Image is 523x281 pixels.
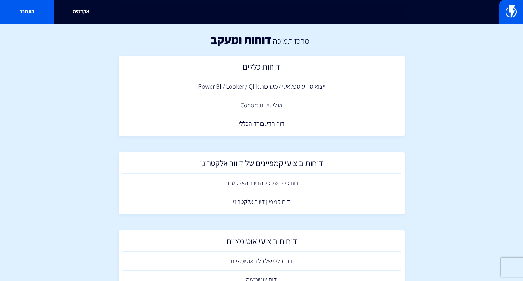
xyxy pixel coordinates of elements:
a: דוחות כללים [122,59,401,77]
a: דוח קמפיין דיוור אלקטרוני [122,192,401,211]
input: חיפוש מהיר... [119,5,405,19]
a: דוחות ביצועי אוטומציות [122,233,401,252]
a: דוחות ביצועי קמפיינים של דיוור אלקטרוני [122,155,401,174]
a: ייצוא מידע מפלאשי למערכות Power BI / Looker / Qlik [122,77,401,96]
a: אנליטיקות Cohort [122,96,401,115]
a: דוח כללי של כל הדיוור האלקטרוני [122,174,401,192]
h2: דוחות כללים [125,62,398,74]
a: דוח כללי של כל האוטומציות [122,252,401,271]
h2: דוחות ביצועי אוטומציות [125,237,398,249]
a: דוח הדשבורד הכללי [122,114,401,133]
a: מרכז תמיכה [273,35,309,46]
h2: דוחות ביצועי קמפיינים של דיוור אלקטרוני [125,158,398,171]
h1: דוחות ומעקב [211,33,271,46]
